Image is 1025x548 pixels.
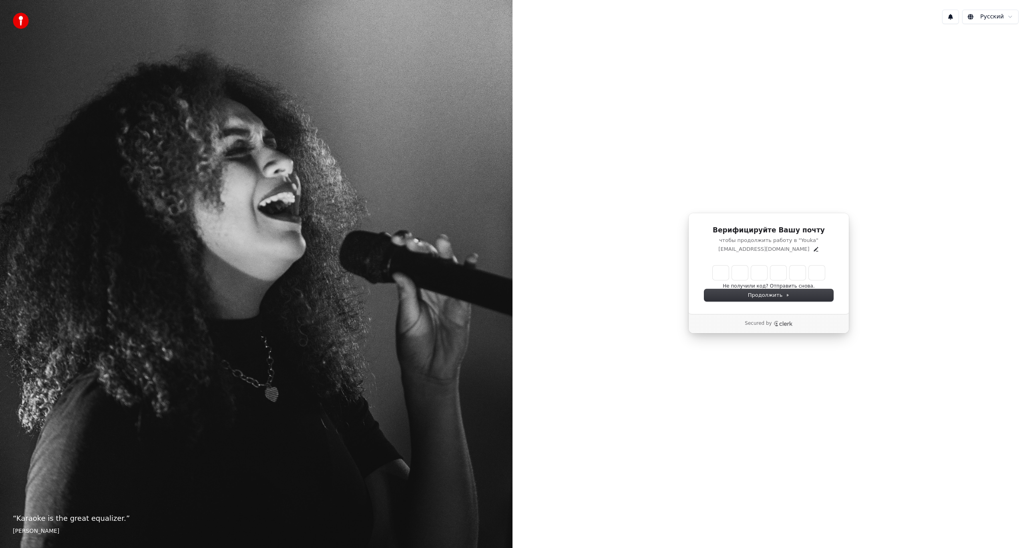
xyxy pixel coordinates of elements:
[713,266,841,280] input: Enter verification code
[813,246,819,252] button: Edit
[723,283,814,290] button: Не получили код? Отправить снова.
[704,289,833,301] button: Продолжить
[718,246,809,253] p: [EMAIL_ADDRESS][DOMAIN_NAME]
[704,237,833,244] p: чтобы продолжить работу в "Youka"
[748,292,790,299] span: Продолжить
[13,13,29,29] img: youka
[13,513,500,524] p: “ Karaoke is the great equalizer. ”
[745,320,772,327] p: Secured by
[704,226,833,235] h1: Верифицируйте Вашу почту
[13,527,500,535] footer: [PERSON_NAME]
[774,321,793,326] a: Clerk logo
